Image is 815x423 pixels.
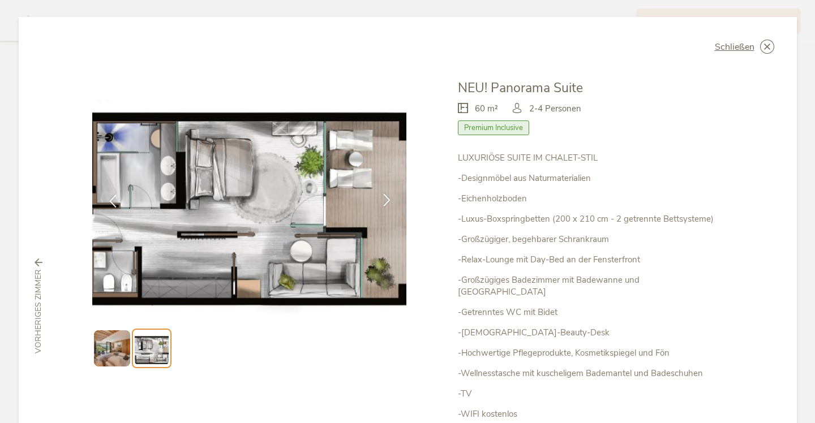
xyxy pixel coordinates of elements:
p: -Designmöbel aus Naturmaterialien [458,172,723,184]
span: 60 m² [475,103,498,115]
p: -Relax-Lounge mit Day-Bed an der Fensterfront [458,254,723,266]
p: -Getrenntes WC mit Bidet [458,307,723,318]
span: vorheriges Zimmer [33,269,44,353]
p: -[DEMOGRAPHIC_DATA]-Beauty-Desk [458,327,723,339]
p: -Hochwertige Pflegeprodukte, Kosmetikspiegel und Fön [458,347,723,359]
p: -Luxus-Boxspringbetten (200 x 210 cm - 2 getrennte Bettsysteme) [458,213,723,225]
span: NEU! Panorama Suite [458,79,583,97]
p: -Großzügiges Badezimmer mit Badewanne und [GEOGRAPHIC_DATA] [458,274,723,298]
span: 2-4 Personen [529,103,581,115]
span: Premium Inclusive [458,120,529,135]
img: Preview [135,331,169,365]
img: NEU! Panorama Suite [92,79,406,314]
img: Preview [94,330,130,366]
p: LUXURIÖSE SUITE IM CHALET-STIL [458,152,723,164]
p: -Wellnesstasche mit kuscheligem Bademantel und Badeschuhen [458,368,723,379]
p: -TV [458,388,723,400]
span: Schließen [715,42,754,51]
p: -Großzügiger, begehbarer Schrankraum [458,234,723,245]
p: -Eichenholzboden [458,193,723,205]
p: -WIFI kostenlos [458,408,723,420]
